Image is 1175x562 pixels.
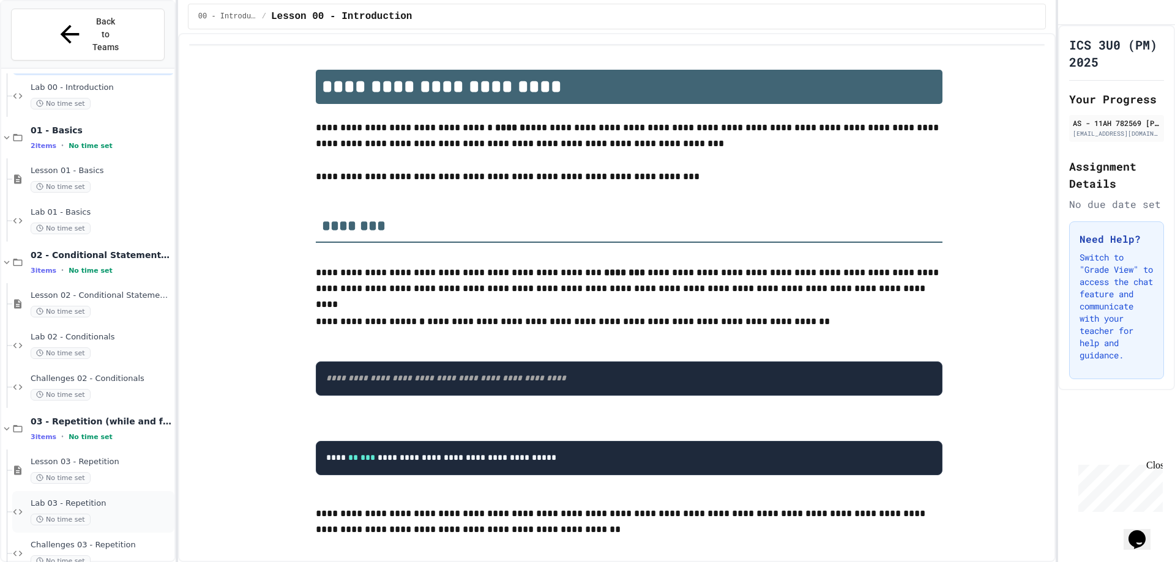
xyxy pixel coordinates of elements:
[31,181,91,193] span: No time set
[271,9,412,24] span: Lesson 00 - Introduction
[31,250,172,261] span: 02 - Conditional Statements (if)
[31,416,172,427] span: 03 - Repetition (while and for)
[61,265,64,275] span: •
[69,142,113,150] span: No time set
[31,472,91,484] span: No time set
[61,432,64,442] span: •
[1069,197,1164,212] div: No due date set
[91,15,120,54] span: Back to Teams
[31,142,56,150] span: 2 items
[5,5,84,78] div: Chat with us now!Close
[69,433,113,441] span: No time set
[31,540,172,550] span: Challenges 03 - Repetition
[262,12,266,21] span: /
[69,267,113,275] span: No time set
[31,223,91,234] span: No time set
[1069,158,1164,192] h2: Assignment Details
[31,83,172,93] span: Lab 00 - Introduction
[198,12,257,21] span: 00 - Introduction
[61,141,64,150] span: •
[31,514,91,525] span: No time set
[31,498,172,509] span: Lab 03 - Repetition
[11,9,165,61] button: Back to Teams
[31,98,91,109] span: No time set
[31,290,172,301] span: Lesson 02 - Conditional Statements (if)
[31,457,172,467] span: Lesson 03 - Repetition
[1080,232,1154,246] h3: Need Help?
[31,347,91,359] span: No time set
[31,306,91,317] span: No time set
[1124,513,1163,550] iframe: chat widget
[31,267,56,275] span: 3 items
[1073,117,1160,128] div: AS - 11AH 782569 [PERSON_NAME] SS
[1069,91,1164,108] h2: Your Progress
[1080,251,1154,361] p: Switch to "Grade View" to access the chat feature and communicate with your teacher for help and ...
[31,374,172,384] span: Challenges 02 - Conditionals
[1069,36,1164,70] h1: ICS 3U0 (PM) 2025
[31,332,172,342] span: Lab 02 - Conditionals
[31,433,56,441] span: 3 items
[31,125,172,136] span: 01 - Basics
[31,166,172,176] span: Lesson 01 - Basics
[1073,460,1163,512] iframe: chat widget
[31,207,172,218] span: Lab 01 - Basics
[1073,129,1160,138] div: [EMAIL_ADDRESS][DOMAIN_NAME]
[31,389,91,401] span: No time set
